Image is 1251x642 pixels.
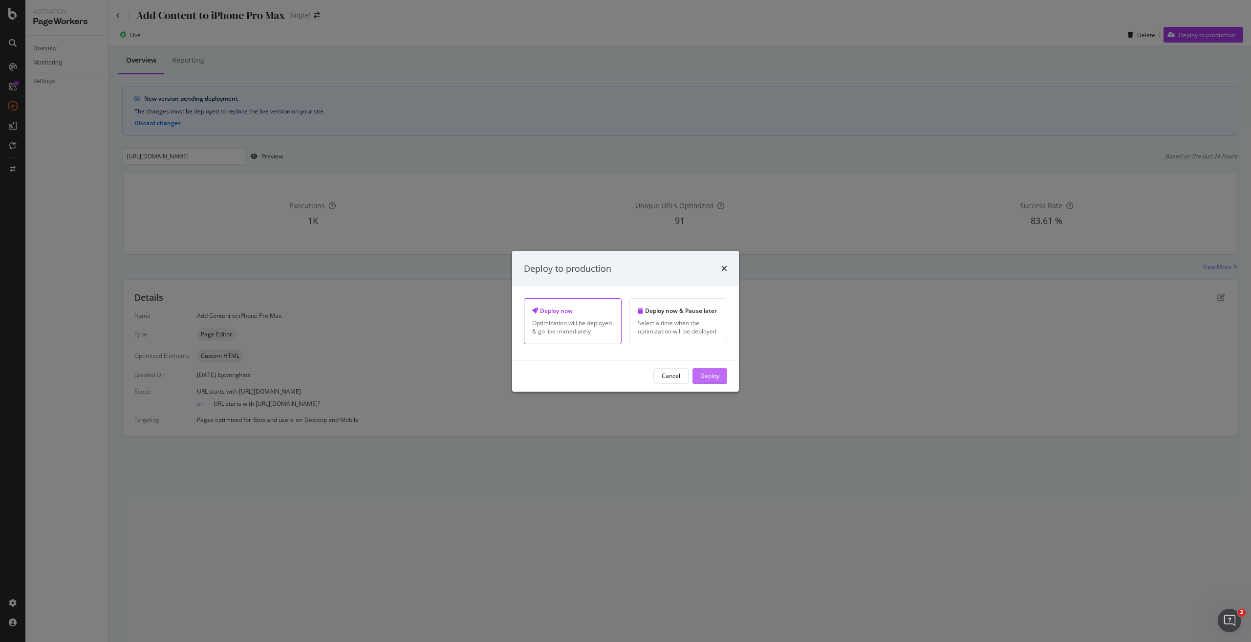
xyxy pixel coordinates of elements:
[721,262,727,275] div: times
[532,307,613,315] div: Deploy now
[524,262,611,275] div: Deploy to production
[532,319,613,335] div: Optimization will be deployed & go live immediately
[1218,609,1241,632] iframe: Intercom live chat
[638,319,719,335] div: Select a time when the optimization will be deployed
[700,372,719,380] div: Deploy
[638,307,719,315] div: Deploy now & Pause later
[1238,609,1246,617] span: 2
[662,372,680,380] div: Cancel
[692,368,727,384] button: Deploy
[653,368,689,384] button: Cancel
[512,250,739,391] div: modal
